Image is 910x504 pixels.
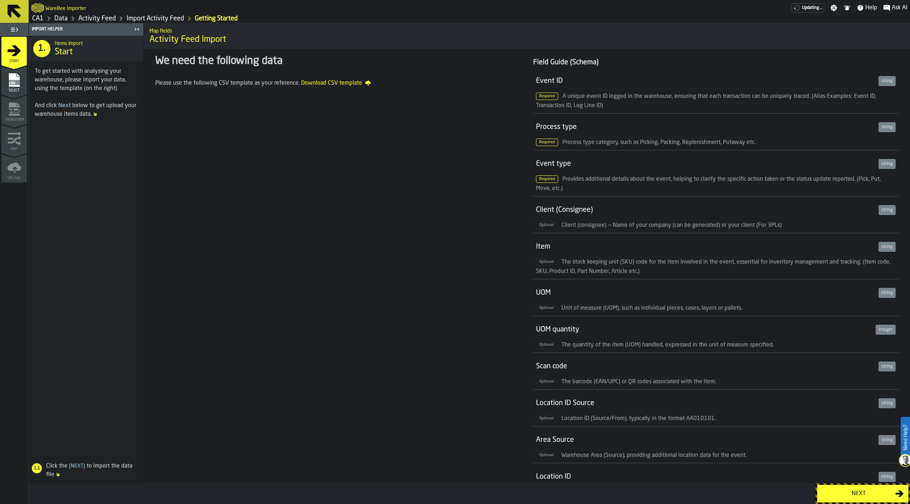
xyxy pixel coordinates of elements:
a: link-to-/wh/i/76e2a128-1b54-4d66-80d4-05ae4c277723/import/activity/ [127,15,184,23]
span: Optional [536,341,557,349]
label: button-toggle-Settings [827,4,840,11]
span: Help [865,4,877,12]
span: Activity Feed Import [149,34,904,45]
span: Required [536,175,558,183]
div: string [879,242,896,252]
div: Location ID Source [536,398,876,408]
div: Import Helper [30,27,132,32]
span: The stock keeping unit (SKU) code for the item involved in the event, essential for inventory man... [536,259,890,274]
span: Optional [536,221,557,229]
span: The barcode (EAN/UPC) or QR codes associated with the item. [561,379,716,385]
span: Required [536,93,558,100]
span: Optional [536,451,557,459]
li: menu Map [1,125,27,153]
div: Menu Subscription [792,3,824,13]
span: Please use the following CSV template as your reference. [155,80,300,86]
button: button-Next [817,485,909,503]
span: Location ID (Source/From), typically in the format AA010101. [561,416,716,421]
div: Event ID [536,76,876,86]
span: Unit of measure (UOM), such as individual pieces, cases, layers or pallets. [561,305,742,311]
span: Optional [536,304,557,312]
div: string [879,159,896,169]
div: string [879,205,896,215]
li: menu Transform [1,95,27,124]
span: Client (consignee) — Name of your company (can be generated) or your client (For 3PLs) [561,223,782,228]
div: Area Source [536,435,876,445]
span: Updating... [802,5,822,10]
div: UOM quantity [536,325,873,335]
div: And click below to get upload your warehouse items data. [35,101,138,119]
div: 1. [33,40,50,57]
a: Download CSV template [301,79,371,88]
label: Need Help? [901,418,909,458]
a: link-to-/wh/i/76e2a128-1b54-4d66-80d4-05ae4c277723 [32,15,44,23]
li: menu Start [1,37,27,65]
span: ] [83,464,85,469]
span: Provides additional details about the event, helping to clarify the specific action taken or the ... [536,176,881,191]
a: link-to-/wh/i/76e2a128-1b54-4d66-80d4-05ae4c277723/pricing/ [792,3,824,13]
span: Select [1,89,27,93]
span: Transform [1,118,27,122]
span: Optional [536,378,557,385]
label: button-toggle-Close me [132,25,142,34]
div: title-Activity Feed Import [144,23,910,49]
a: link-to-/wh/i/76e2a128-1b54-4d66-80d4-05ae4c277723/data/activity [78,15,116,23]
span: Upload [1,176,27,180]
span: Map [1,147,27,151]
span: Next [58,103,71,109]
div: Item [536,242,876,252]
span: Warehouse Area (Source), providing additional location data for the event. [561,453,747,458]
span: A unique event ID logged in the warehouse, ensuring that each transaction can be uniquely traced.... [536,94,876,109]
li: menu Select [1,66,27,95]
div: We need the following data [155,55,521,68]
div: string [879,472,896,482]
div: Next [822,489,895,498]
div: Click the to import the data file [29,462,141,479]
label: button-toggle-Toggle Full Menu [1,25,27,35]
a: link-to-/wh/i/76e2a128-1b54-4d66-80d4-05ae4c277723/import/activity/ [195,15,238,23]
label: button-toggle-Ask AI [880,4,910,12]
span: Process type category, such as Picking, Packing, Replenishment, Putaway etc. [562,140,756,145]
li: menu Upload [1,154,27,183]
div: Process type [536,122,876,132]
div: UOM [536,288,876,298]
div: Client (Consignee) [536,205,876,215]
div: integer [876,325,896,335]
span: Next [68,464,87,469]
div: string [879,288,896,298]
h2: Sub Title [149,27,904,34]
span: The quantity of the item (UOM) handled, expressed in the unit of measure specified. [561,342,774,348]
div: string [879,361,896,371]
div: Event type [536,159,876,169]
span: Optional [536,415,557,422]
a: link-to-/wh/i/76e2a128-1b54-4d66-80d4-05ae4c277723/data [54,15,68,23]
div: string [879,398,896,408]
div: string [879,122,896,132]
h2: Sub Title [55,39,138,46]
div: To get started with analysing your warehouse, please import your data, using the template (on the... [35,67,138,93]
div: Location ID [536,472,876,482]
span: Ask AI [892,4,907,12]
div: Field Guide (Schema) [533,58,899,68]
div: string [879,435,896,445]
a: logo-header [31,1,44,14]
span: Required [536,139,558,146]
span: Start [55,46,73,58]
div: Scan code [536,361,876,371]
div: title-Start [29,36,143,61]
span: Optional [536,258,557,266]
h2: Sub Title [45,4,86,11]
nav: Breadcrumb [31,14,469,23]
span: 1.1 [32,466,41,471]
span: Start [1,59,27,63]
header: Import Helper [29,23,143,36]
label: button-toggle-Help [854,4,880,12]
div: string [879,76,896,86]
label: button-toggle-Notifications [841,4,854,11]
span: [ [69,464,71,469]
